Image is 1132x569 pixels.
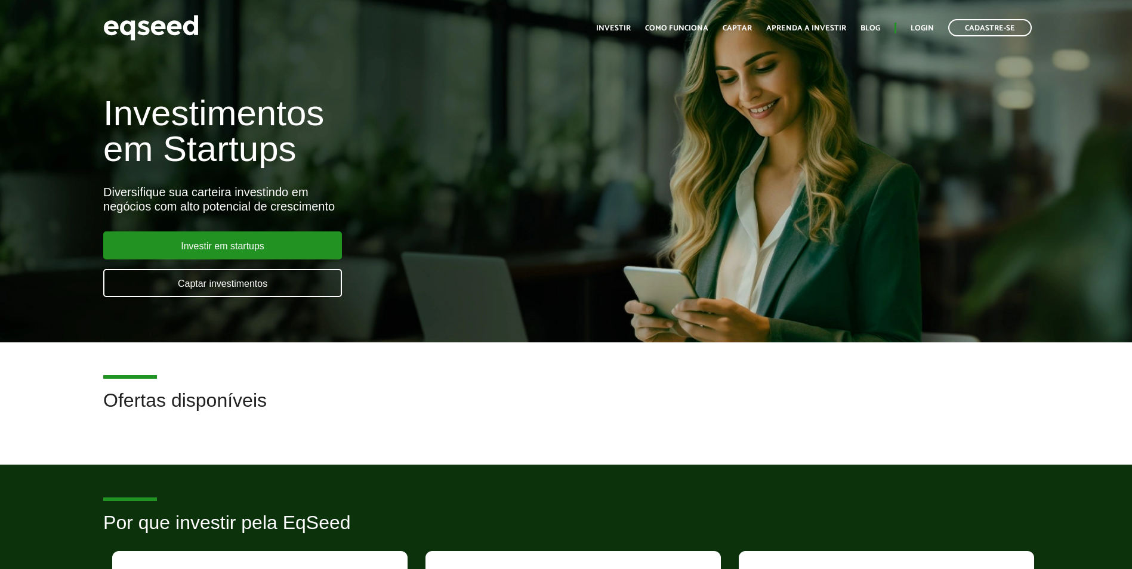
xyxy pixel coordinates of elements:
h1: Investimentos em Startups [103,95,652,167]
a: Captar investimentos [103,269,342,297]
a: Aprenda a investir [766,24,846,32]
img: EqSeed [103,12,199,44]
a: Investir [596,24,631,32]
h2: Ofertas disponíveis [103,390,1029,429]
a: Como funciona [645,24,708,32]
a: Cadastre-se [948,19,1032,36]
h2: Por que investir pela EqSeed [103,512,1029,551]
a: Login [911,24,934,32]
div: Diversifique sua carteira investindo em negócios com alto potencial de crescimento [103,185,652,214]
a: Investir em startups [103,231,342,259]
a: Blog [860,24,880,32]
a: Captar [723,24,752,32]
